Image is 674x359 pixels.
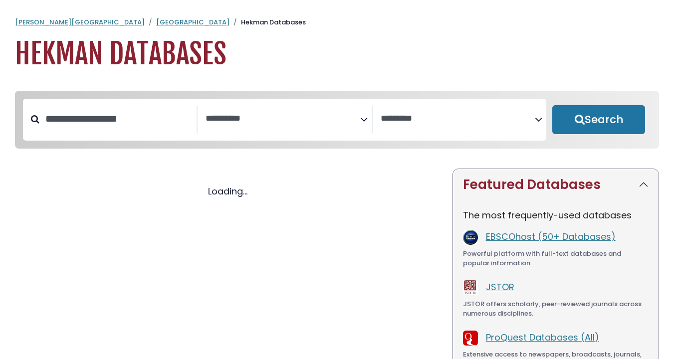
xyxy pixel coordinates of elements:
[463,208,649,222] p: The most frequently-used databases
[156,17,229,27] a: [GEOGRAPHIC_DATA]
[229,17,306,27] li: Hekman Databases
[486,281,514,293] a: JSTOR
[463,249,649,268] div: Powerful platform with full-text databases and popular information.
[486,331,599,344] a: ProQuest Databases (All)
[15,91,659,149] nav: Search filters
[206,114,360,124] textarea: Search
[486,230,616,243] a: EBSCOhost (50+ Databases)
[15,17,659,27] nav: breadcrumb
[463,299,649,319] div: JSTOR offers scholarly, peer-reviewed journals across numerous disciplines.
[15,37,659,71] h1: Hekman Databases
[381,114,535,124] textarea: Search
[453,169,659,200] button: Featured Databases
[15,17,145,27] a: [PERSON_NAME][GEOGRAPHIC_DATA]
[39,111,197,127] input: Search database by title or keyword
[552,105,645,134] button: Submit for Search Results
[15,184,441,198] div: Loading...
